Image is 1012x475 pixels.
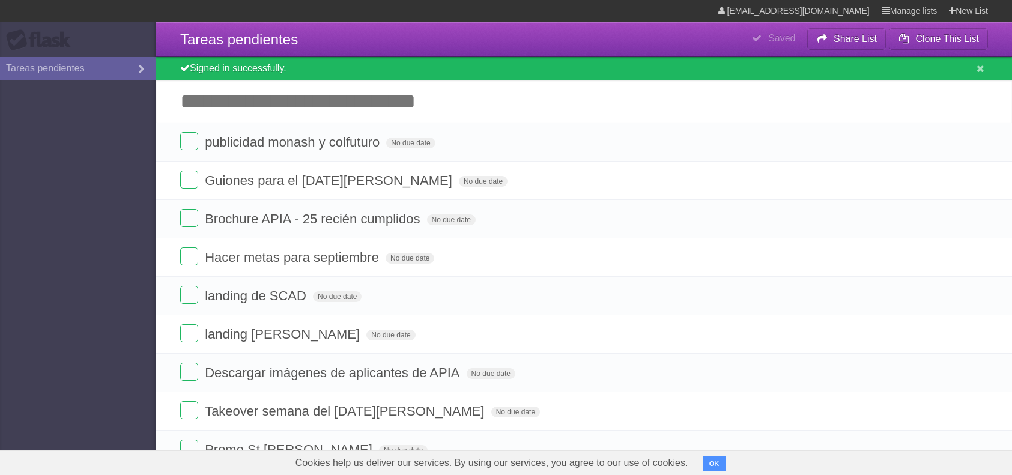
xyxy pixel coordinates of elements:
[205,288,309,303] span: landing de SCAD
[205,442,375,457] span: Promo St [PERSON_NAME]
[459,176,508,187] span: No due date
[180,171,198,189] label: Done
[156,57,1012,80] div: Signed in successfully.
[467,368,515,379] span: No due date
[807,28,886,50] button: Share List
[386,253,434,264] span: No due date
[6,29,78,51] div: Flask
[205,135,383,150] span: publicidad monash y colfuturo
[703,456,726,471] button: OK
[180,440,198,458] label: Done
[768,33,795,43] b: Saved
[915,34,979,44] b: Clone This List
[180,286,198,304] label: Done
[366,330,415,340] span: No due date
[205,211,423,226] span: Brochure APIA - 25 recién cumplidos
[180,324,198,342] label: Done
[205,365,462,380] span: Descargar imágenes de aplicantes de APIA
[180,401,198,419] label: Done
[180,209,198,227] label: Done
[427,214,476,225] span: No due date
[283,451,700,475] span: Cookies help us deliver our services. By using our services, you agree to our use of cookies.
[205,173,455,188] span: Guiones para el [DATE][PERSON_NAME]
[313,291,362,302] span: No due date
[205,327,363,342] span: landing [PERSON_NAME]
[180,132,198,150] label: Done
[379,445,428,456] span: No due date
[491,407,540,417] span: No due date
[180,247,198,265] label: Done
[889,28,988,50] button: Clone This List
[834,34,877,44] b: Share List
[180,31,298,47] span: Tareas pendientes
[386,138,435,148] span: No due date
[205,404,487,419] span: Takeover semana del [DATE][PERSON_NAME]
[180,363,198,381] label: Done
[205,250,382,265] span: Hacer metas para septiembre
